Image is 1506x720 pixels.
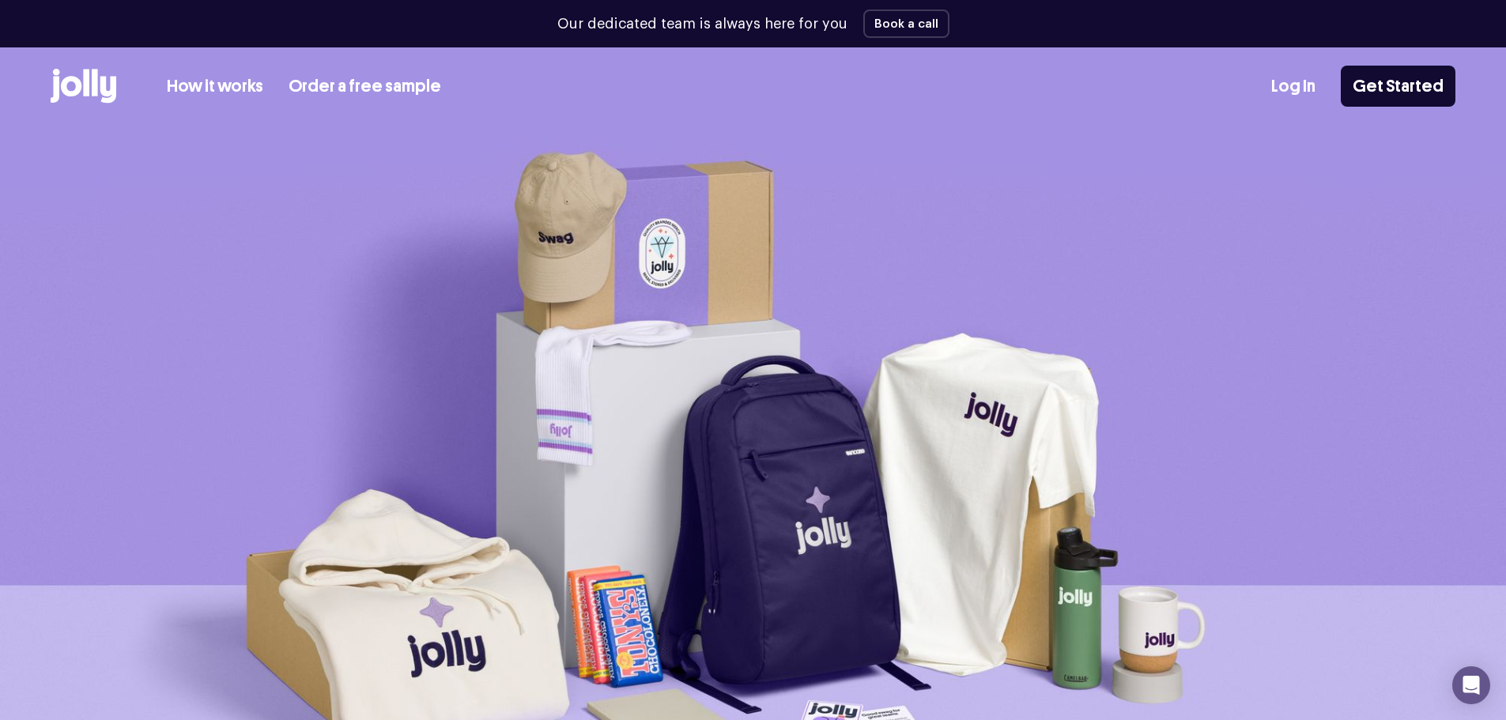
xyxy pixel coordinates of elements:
[1271,74,1315,100] a: Log In
[1452,666,1490,704] div: Open Intercom Messenger
[289,74,441,100] a: Order a free sample
[863,9,949,38] button: Book a call
[557,13,847,35] p: Our dedicated team is always here for you
[167,74,263,100] a: How it works
[1341,66,1455,107] a: Get Started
